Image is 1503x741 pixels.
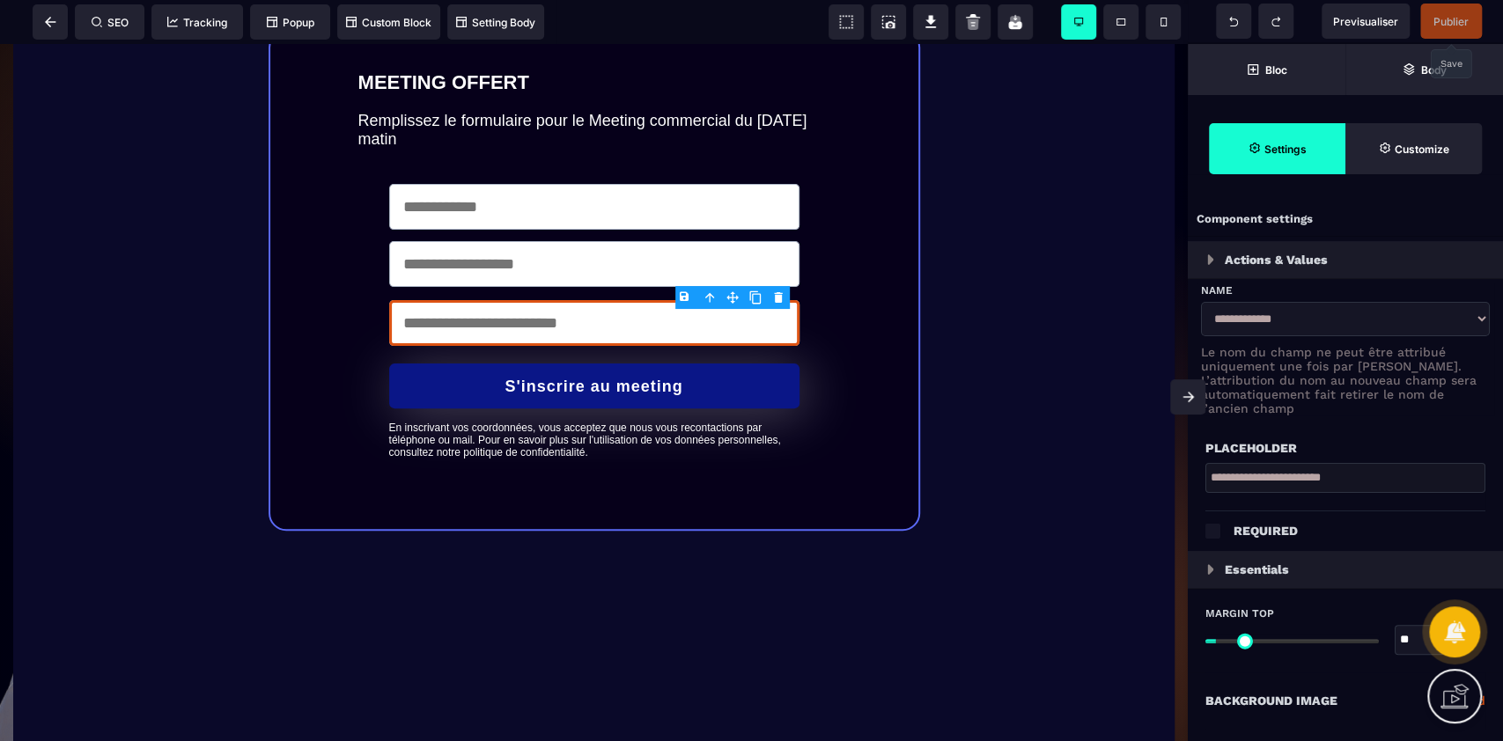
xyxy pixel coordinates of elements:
[1205,690,1337,711] p: Background Image
[1433,15,1469,28] span: Publier
[389,319,799,364] button: S'inscrire au meeting
[1264,143,1307,156] strong: Settings
[1209,123,1345,174] span: Settings
[1201,345,1490,415] p: Le nom du champ ne peut être attribué uniquement une fois par [PERSON_NAME]. L’attribution du nom...
[1265,63,1287,77] strong: Bloc
[92,16,129,29] span: SEO
[358,23,830,55] text: MEETING OFFERT
[1322,4,1410,39] span: Preview
[1201,283,1233,297] span: Name
[389,373,799,415] text: En inscrivant vos coordonnées, vous acceptez que nous vous recontactions par téléphone ou mail. P...
[829,4,864,40] span: View components
[358,63,830,109] text: Remplissez le formulaire pour le Meeting commercial du [DATE] matin
[167,16,227,29] span: Tracking
[1188,202,1503,237] div: Component settings
[1207,254,1214,265] img: loading
[1188,44,1345,95] span: Open Blocks
[1395,143,1449,156] strong: Customize
[1345,123,1482,174] span: Open Style Manager
[456,16,535,29] span: Setting Body
[1205,606,1274,620] span: Margin Top
[1345,44,1503,95] span: Open Layer Manager
[1333,15,1398,28] span: Previsualiser
[1421,63,1447,77] strong: Body
[1205,437,1485,459] div: Placeholder
[1225,249,1328,270] p: Actions & Values
[267,16,314,29] span: Popup
[1234,520,1485,541] div: Required
[1225,559,1289,580] p: Essentials
[871,4,906,40] span: Screenshot
[346,16,431,29] span: Custom Block
[1207,564,1214,575] img: loading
